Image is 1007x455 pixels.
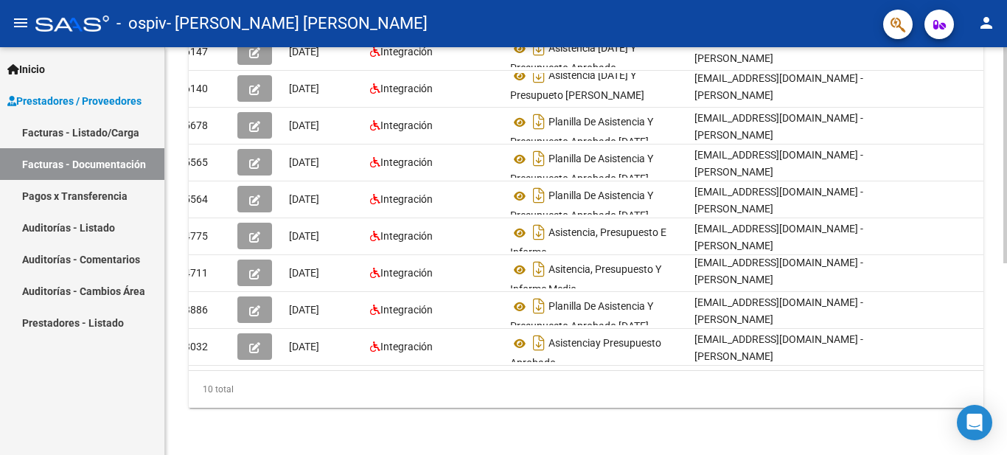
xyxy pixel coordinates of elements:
span: Planilla De Asistencia Y Presupuesto Aprobado [DATE] [PERSON_NAME] [510,190,653,238]
span: 13886 [178,304,208,316]
span: [DATE] [289,46,319,58]
span: Integración [380,46,433,58]
span: [EMAIL_ADDRESS][DOMAIN_NAME] - [PERSON_NAME] [694,333,863,362]
span: Asistencia, Presupuesto E Informe [510,227,666,259]
span: 14775 [178,230,208,242]
span: Integración [380,267,433,279]
span: Integración [380,119,433,131]
span: [EMAIL_ADDRESS][DOMAIN_NAME] - [PERSON_NAME] [694,223,863,251]
span: 16147 [178,46,208,58]
span: Integración [380,83,433,94]
span: Integración [380,341,433,352]
span: [EMAIL_ADDRESS][DOMAIN_NAME] - [PERSON_NAME] [694,149,863,178]
span: Planilla De Asistencia Y Presupuesto Aprobado [DATE] [PERSON_NAME] [510,153,653,201]
mat-icon: person [978,14,995,32]
span: [DATE] [289,230,319,242]
i: Descargar documento [529,63,548,87]
span: Inicio [7,61,45,77]
span: 16140 [178,83,208,94]
span: Planilla De Asistencia Y Presupuesto Aprobado [DATE] [510,301,653,333]
span: [DATE] [289,341,319,352]
i: Descargar documento [529,294,548,318]
i: Descargar documento [529,147,548,170]
i: Descargar documento [529,110,548,133]
span: [DATE] [289,119,319,131]
div: Open Intercom Messenger [957,405,992,440]
span: [EMAIL_ADDRESS][DOMAIN_NAME] - [PERSON_NAME] [694,186,863,215]
span: Integración [380,304,433,316]
i: Descargar documento [529,220,548,244]
span: [DATE] [289,267,319,279]
i: Descargar documento [529,257,548,281]
span: [EMAIL_ADDRESS][DOMAIN_NAME] - [PERSON_NAME] [694,112,863,141]
span: 13032 [178,341,208,352]
span: Asistencia [DATE] Y Presupuesto Aprobado [PERSON_NAME] [510,43,636,91]
i: Descargar documento [529,36,548,60]
span: Integración [380,193,433,205]
span: [DATE] [289,193,319,205]
span: [DATE] [289,304,319,316]
mat-icon: menu [12,14,29,32]
span: [DATE] [289,156,319,168]
span: [EMAIL_ADDRESS][DOMAIN_NAME] - [PERSON_NAME] [694,296,863,325]
span: 15564 [178,193,208,205]
span: - [PERSON_NAME] [PERSON_NAME] [167,7,428,40]
span: Prestadores / Proveedores [7,93,142,109]
div: 10 total [189,371,983,408]
span: 15565 [178,156,208,168]
span: Integración [380,230,433,242]
span: 14711 [178,267,208,279]
i: Descargar documento [529,184,548,207]
span: 15678 [178,119,208,131]
span: [DATE] [289,83,319,94]
span: Asistencia [DATE] Y Presupueto [PERSON_NAME] [510,70,644,102]
span: Integración [380,156,433,168]
span: Asitencia, Presupuesto Y Informe Medio [510,264,661,296]
span: Planilla De Asistencia Y Presupuesto Aprobado [DATE] [PERSON_NAME] [510,117,653,164]
i: Descargar documento [529,331,548,355]
span: Asistenciay Presupuesto Aprobado [510,338,661,369]
span: - ospiv [116,7,167,40]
